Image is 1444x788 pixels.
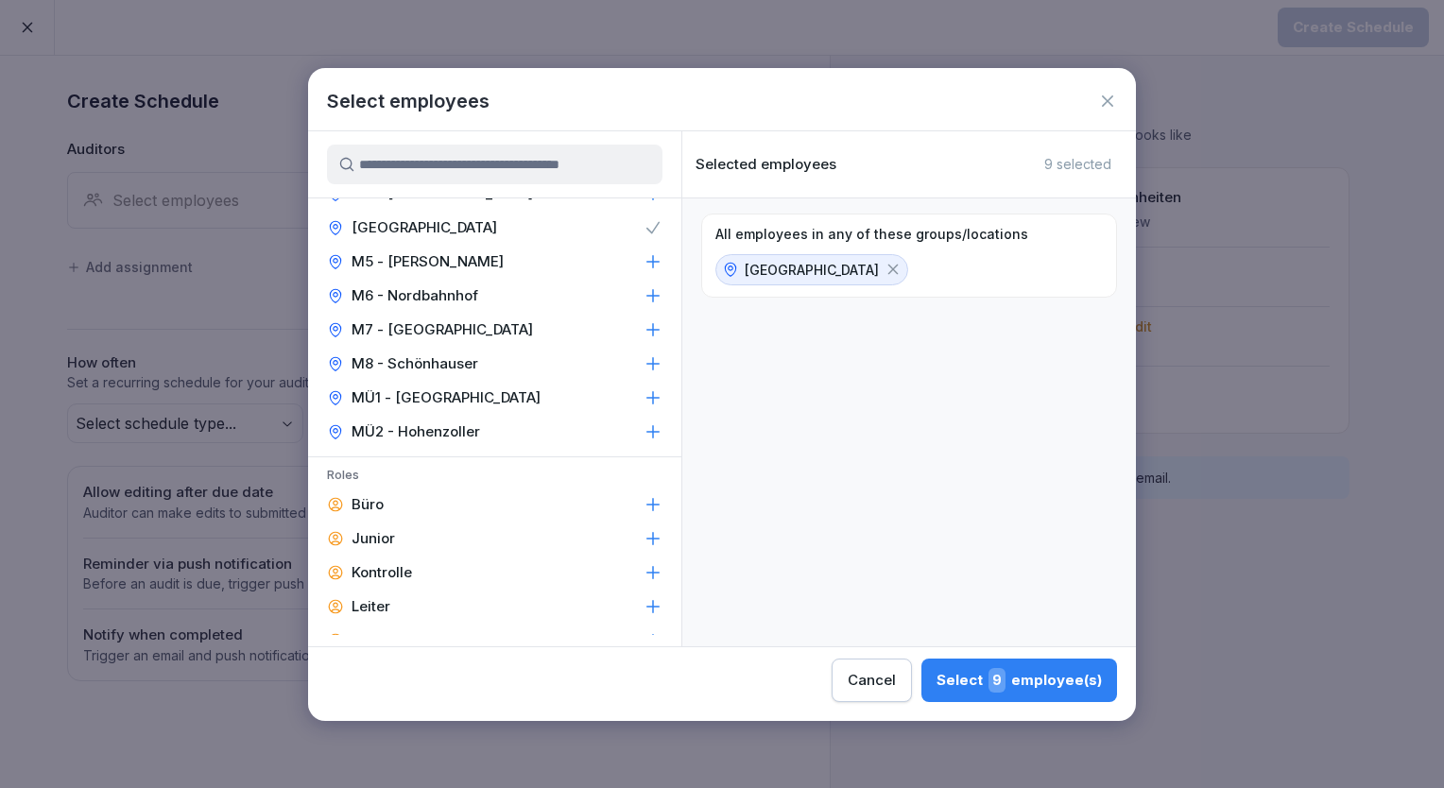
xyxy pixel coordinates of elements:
[352,286,478,305] p: M6 - Nordbahnhof
[352,422,480,441] p: MÜ2 - Hohenzoller
[352,218,497,237] p: [GEOGRAPHIC_DATA]
[921,659,1117,702] button: Select9employee(s)
[352,354,478,373] p: M8 - Schönhauser
[352,597,390,616] p: Leiter
[745,260,879,280] p: [GEOGRAPHIC_DATA]
[1044,156,1111,173] p: 9 selected
[352,495,384,514] p: Büro
[988,668,1006,693] span: 9
[352,320,533,339] p: M7 - [GEOGRAPHIC_DATA]
[308,467,681,488] p: Roles
[937,668,1102,693] div: Select employee(s)
[832,659,912,702] button: Cancel
[327,87,490,115] h1: Select employees
[352,631,414,650] p: Manager
[848,670,896,691] div: Cancel
[352,252,504,271] p: M5 - [PERSON_NAME]
[696,156,836,173] p: Selected employees
[352,529,395,548] p: Junior
[352,388,541,407] p: MÜ1 - [GEOGRAPHIC_DATA]
[715,226,1028,243] p: All employees in any of these groups/locations
[352,563,412,582] p: Kontrolle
